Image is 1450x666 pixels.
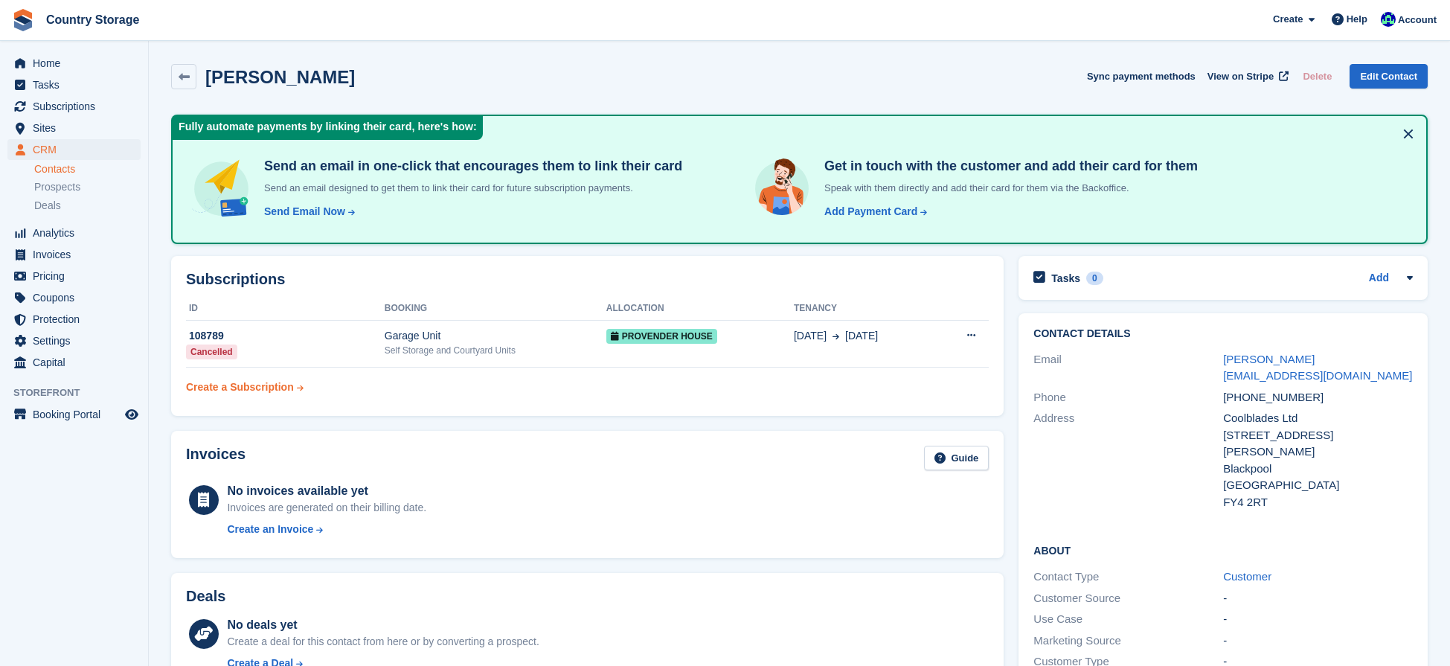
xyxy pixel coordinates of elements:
[33,266,122,286] span: Pricing
[186,328,385,344] div: 108789
[227,522,313,537] div: Create an Invoice
[794,328,827,344] span: [DATE]
[1223,461,1413,478] div: Blackpool
[186,271,989,288] h2: Subscriptions
[1369,270,1389,287] a: Add
[227,500,426,516] div: Invoices are generated on their billing date.
[258,158,682,175] h4: Send an email in one-click that encourages them to link their card
[33,404,122,425] span: Booking Portal
[606,297,794,321] th: Allocation
[173,116,483,140] div: Fully automate payments by linking their card, here's how:
[818,158,1198,175] h4: Get in touch with the customer and add their card for them
[186,380,294,395] div: Create a Subscription
[33,309,122,330] span: Protection
[227,522,426,537] a: Create an Invoice
[1033,389,1223,406] div: Phone
[845,328,878,344] span: [DATE]
[33,74,122,95] span: Tasks
[1086,272,1103,285] div: 0
[924,446,989,470] a: Guide
[1381,12,1396,27] img: Alison Dalnas
[1347,12,1367,27] span: Help
[1033,633,1223,650] div: Marketing Source
[190,158,252,220] img: send-email-b5881ef4c8f827a638e46e229e590028c7e36e3a6c99d2365469aff88783de13.svg
[1223,410,1413,427] div: Coolblades Ltd
[7,118,141,138] a: menu
[33,118,122,138] span: Sites
[186,374,304,401] a: Create a Subscription
[1087,64,1196,89] button: Sync payment methods
[1223,494,1413,511] div: FY4 2RT
[205,67,355,87] h2: [PERSON_NAME]
[33,352,122,373] span: Capital
[1297,64,1338,89] button: Delete
[794,297,936,321] th: Tenancy
[1051,272,1080,285] h2: Tasks
[385,344,606,357] div: Self Storage and Courtyard Units
[34,180,80,194] span: Prospects
[1223,590,1413,607] div: -
[1398,13,1437,28] span: Account
[33,139,122,160] span: CRM
[1223,611,1413,628] div: -
[34,198,141,214] a: Deals
[1033,328,1413,340] h2: Contact Details
[1033,542,1413,557] h2: About
[12,9,34,31] img: stora-icon-8386f47178a22dfd0bd8f6a31ec36ba5ce8667c1dd55bd0f319d3a0aa187defe.svg
[1223,477,1413,494] div: [GEOGRAPHIC_DATA]
[1033,351,1223,385] div: Email
[7,244,141,265] a: menu
[227,634,539,650] div: Create a deal for this contact from here or by converting a prospect.
[1033,590,1223,607] div: Customer Source
[186,446,246,470] h2: Invoices
[40,7,145,32] a: Country Storage
[1223,389,1413,406] div: [PHONE_NUMBER]
[818,181,1198,196] p: Speak with them directly and add their card for them via the Backoffice.
[1033,611,1223,628] div: Use Case
[1223,633,1413,650] div: -
[186,588,225,605] h2: Deals
[33,287,122,308] span: Coupons
[606,329,717,344] span: Provender House
[7,266,141,286] a: menu
[33,330,122,351] span: Settings
[1033,569,1223,586] div: Contact Type
[7,404,141,425] a: menu
[824,204,917,220] div: Add Payment Card
[1207,69,1274,84] span: View on Stripe
[1223,353,1412,382] a: [PERSON_NAME][EMAIL_ADDRESS][DOMAIN_NAME]
[258,181,682,196] p: Send an email designed to get them to link their card for future subscription payments.
[33,222,122,243] span: Analytics
[7,287,141,308] a: menu
[123,406,141,423] a: Preview store
[227,482,426,500] div: No invoices available yet
[186,297,385,321] th: ID
[7,74,141,95] a: menu
[227,616,539,634] div: No deals yet
[1273,12,1303,27] span: Create
[1202,64,1292,89] a: View on Stripe
[818,204,928,220] a: Add Payment Card
[1223,570,1271,583] a: Customer
[1033,410,1223,510] div: Address
[13,385,148,400] span: Storefront
[264,204,345,220] div: Send Email Now
[34,199,61,213] span: Deals
[7,222,141,243] a: menu
[7,352,141,373] a: menu
[385,297,606,321] th: Booking
[7,139,141,160] a: menu
[751,158,812,219] img: get-in-touch-e3e95b6451f4e49772a6039d3abdde126589d6f45a760754adfa51be33bf0f70.svg
[33,244,122,265] span: Invoices
[186,345,237,359] div: Cancelled
[7,330,141,351] a: menu
[34,179,141,195] a: Prospects
[7,309,141,330] a: menu
[7,53,141,74] a: menu
[33,53,122,74] span: Home
[1350,64,1428,89] a: Edit Contact
[1223,427,1413,461] div: [STREET_ADDRESS][PERSON_NAME]
[385,328,606,344] div: Garage Unit
[34,162,141,176] a: Contacts
[33,96,122,117] span: Subscriptions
